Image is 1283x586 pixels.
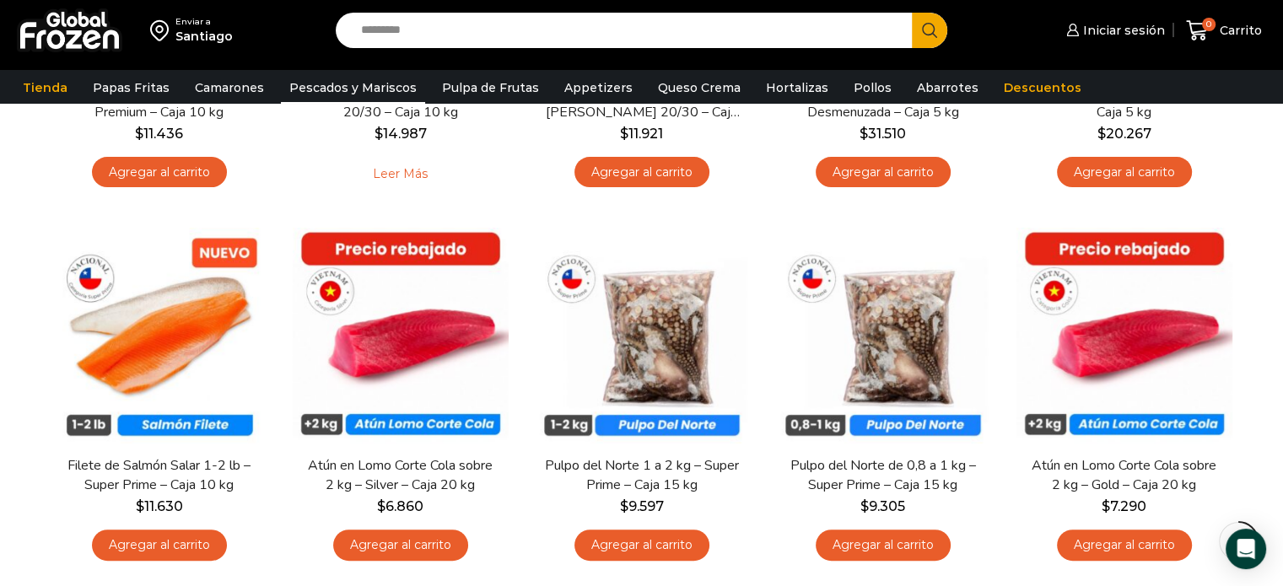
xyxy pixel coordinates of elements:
bdi: 11.436 [135,126,183,142]
a: Camarones [186,72,272,104]
button: Search button [912,13,947,48]
span: $ [377,498,385,514]
a: Tienda [14,72,76,104]
bdi: 7.290 [1102,498,1146,514]
a: Abarrotes [908,72,987,104]
span: $ [860,126,868,142]
a: Pulpo del Norte 1 a 2 kg – Super Prime – Caja 15 kg [544,456,738,495]
a: Agregar al carrito: “Atún en Lomo Corte Cola sobre 2 kg - Gold – Caja 20 kg” [1057,530,1192,561]
span: 0 [1202,18,1216,31]
a: Appetizers [556,72,641,104]
div: Enviar a [175,16,233,28]
a: Leé más sobre “Ostiones Tallo Coral Peruano 20/30 - Caja 10 kg” [347,157,454,192]
a: Filete de Salmón Salar 1-2 lb – Super Prime – Caja 10 kg [62,456,256,495]
span: Carrito [1216,22,1262,39]
a: Papas Fritas [84,72,178,104]
a: Agregar al carrito: “Atún en Lomo Corte Cola sobre 2 kg - Silver - Caja 20 kg” [333,530,468,561]
span: $ [1097,126,1106,142]
a: Pollos [845,72,900,104]
bdi: 11.921 [620,126,663,142]
a: Hortalizas [757,72,837,104]
span: $ [1102,498,1110,514]
a: Agregar al carrito: “Filete de Salmón Coho 2-3 lb - Premium - Caja 10 kg” [92,157,227,188]
a: Agregar al carrito: “Filete de Salmón Salar 1-2 lb - Super Prime - Caja 10 kg” [92,530,227,561]
a: Agregar al carrito: “Ostiones Media Concha Peruano 20/30 - Caja 10 kg” [574,157,709,188]
a: 0 Carrito [1182,11,1266,51]
a: Queso Crema [650,72,749,104]
span: $ [620,498,628,514]
bdi: 6.860 [377,498,423,514]
bdi: 9.305 [860,498,905,514]
a: Agregar al carrito: “Pulpo del Norte de 0,8 a 1 kg - Super Prime - Caja 15 kg” [816,530,951,561]
bdi: 14.987 [375,126,427,142]
span: $ [375,126,383,142]
div: Open Intercom Messenger [1226,529,1266,569]
a: Agregar al carrito: “Pinza de Jaiba Jumbo - Caja 5 kg” [1057,157,1192,188]
a: Iniciar sesión [1062,13,1165,47]
span: $ [135,126,143,142]
span: $ [620,126,628,142]
a: Pulpa de Frutas [434,72,547,104]
bdi: 9.597 [620,498,664,514]
div: Santiago [175,28,233,45]
bdi: 11.630 [136,498,183,514]
a: Atún en Lomo Corte Cola sobre 2 kg – Gold – Caja 20 kg [1027,456,1221,495]
a: Descuentos [995,72,1090,104]
span: $ [136,498,144,514]
bdi: 31.510 [860,126,906,142]
span: $ [860,498,869,514]
a: Agregar al carrito: “Carne de Centolla Cocida y Desmenuzada - Caja 5 kg” [816,157,951,188]
a: Agregar al carrito: “Pulpo del Norte 1 a 2 kg - Super Prime - Caja 15 kg” [574,530,709,561]
span: Iniciar sesión [1079,22,1165,39]
a: Pulpo del Norte de 0,8 a 1 kg – Super Prime – Caja 15 kg [785,456,979,495]
img: address-field-icon.svg [150,16,175,45]
a: Atún en Lomo Corte Cola sobre 2 kg – Silver – Caja 20 kg [303,456,497,495]
a: Pescados y Mariscos [281,72,425,104]
bdi: 20.267 [1097,126,1151,142]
